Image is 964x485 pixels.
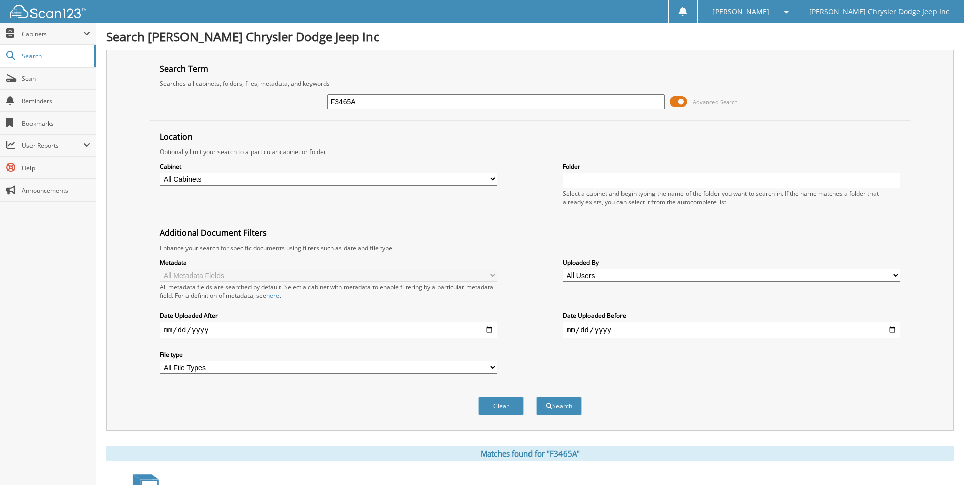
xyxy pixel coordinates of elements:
span: Announcements [22,186,90,195]
span: Scan [22,74,90,83]
legend: Location [154,131,198,142]
label: Folder [563,162,900,171]
div: Enhance your search for specific documents using filters such as date and file type. [154,244,905,252]
span: Advanced Search [693,98,738,106]
img: scan123-logo-white.svg [10,5,86,18]
button: Search [536,397,582,415]
span: [PERSON_NAME] Chrysler Dodge Jeep Inc [809,9,949,15]
button: Clear [478,397,524,415]
div: Select a cabinet and begin typing the name of the folder you want to search in. If the name match... [563,189,900,206]
legend: Search Term [154,63,213,74]
label: Uploaded By [563,258,900,267]
label: Date Uploaded After [160,311,497,320]
div: All metadata fields are searched by default. Select a cabinet with metadata to enable filtering b... [160,283,497,300]
span: Reminders [22,97,90,105]
legend: Additional Document Filters [154,227,272,238]
input: start [160,322,497,338]
input: end [563,322,900,338]
span: User Reports [22,141,83,150]
label: Date Uploaded Before [563,311,900,320]
span: [PERSON_NAME] [712,9,769,15]
div: Optionally limit your search to a particular cabinet or folder [154,147,905,156]
div: Matches found for "F3465A" [106,446,954,461]
span: Bookmarks [22,119,90,128]
div: Searches all cabinets, folders, files, metadata, and keywords [154,79,905,88]
span: Cabinets [22,29,83,38]
h1: Search [PERSON_NAME] Chrysler Dodge Jeep Inc [106,28,954,45]
label: Metadata [160,258,497,267]
a: here [266,291,279,300]
label: File type [160,350,497,359]
span: Help [22,164,90,172]
label: Cabinet [160,162,497,171]
span: Search [22,52,89,60]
